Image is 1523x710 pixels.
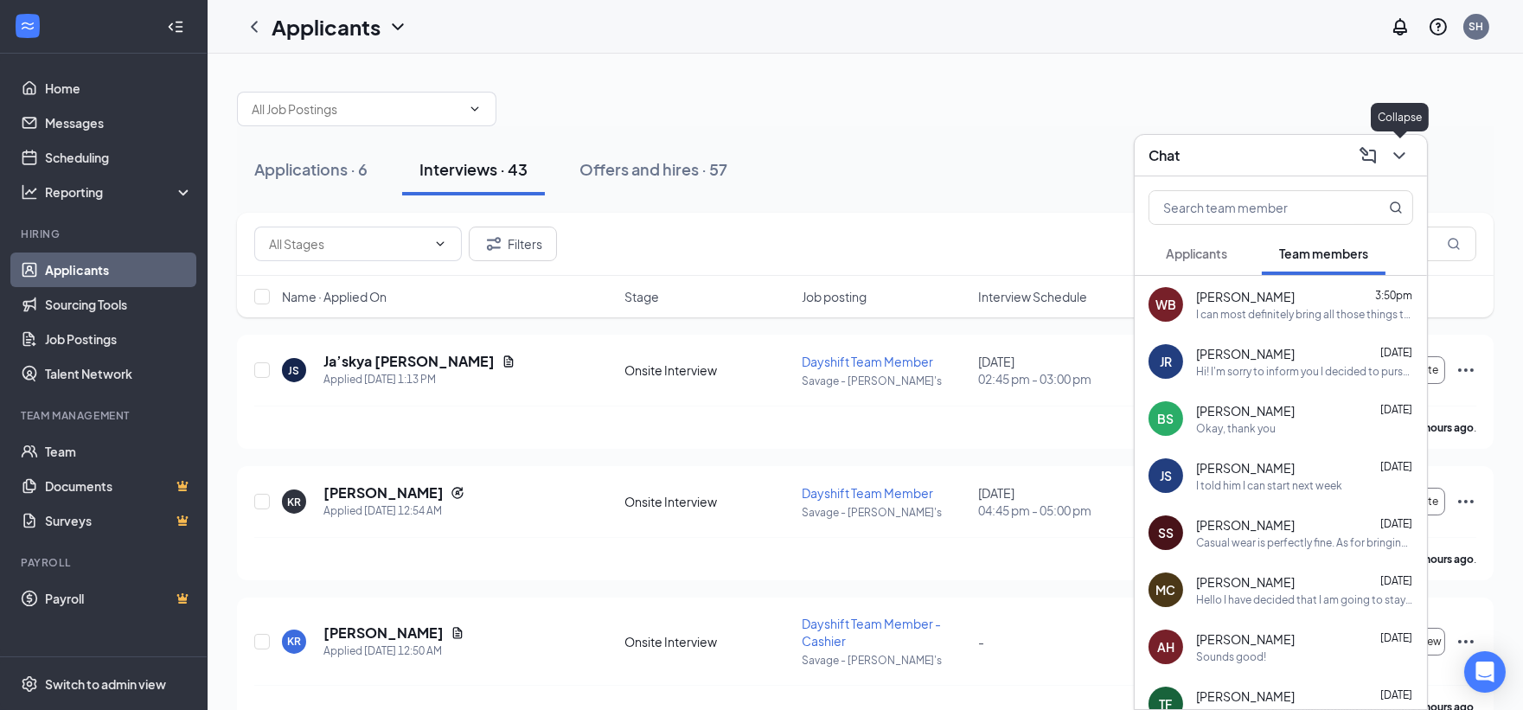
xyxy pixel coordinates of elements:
svg: Reapply [451,486,464,500]
div: SS [1158,524,1174,541]
div: Hiring [21,227,189,241]
span: [DATE] [1380,346,1412,359]
svg: QuestionInfo [1428,16,1449,37]
div: JS [289,363,300,378]
div: Payroll [21,555,189,570]
svg: Document [451,626,464,640]
div: Okay, thank you [1196,421,1276,436]
div: Applications · 6 [254,158,368,180]
span: Name · Applied On [282,288,387,305]
svg: Settings [21,675,38,693]
div: Onsite Interview [624,633,790,650]
span: Applicants [1166,246,1227,261]
div: Applied [DATE] 12:54 AM [323,502,464,520]
div: Applied [DATE] 12:50 AM [323,643,464,660]
b: 17 hours ago [1411,553,1474,566]
div: I can most definitely bring all those things to orientation. I just realize my mistake, I meant t... [1196,307,1413,322]
span: Job posting [802,288,867,305]
div: KR [287,634,301,649]
h3: Chat [1149,146,1180,165]
svg: Ellipses [1456,631,1476,652]
svg: ComposeMessage [1358,145,1379,166]
div: JR [1160,353,1172,370]
svg: Collapse [167,18,184,35]
div: Open Intercom Messenger [1464,651,1506,693]
span: [DATE] [1380,517,1412,530]
div: Interviews · 43 [419,158,528,180]
svg: Analysis [21,183,38,201]
svg: ChevronDown [1389,145,1410,166]
span: [PERSON_NAME] [1196,573,1295,591]
div: KR [287,495,301,509]
div: Collapse [1371,103,1429,131]
span: Team members [1279,246,1368,261]
span: [PERSON_NAME] [1196,345,1295,362]
div: Team Management [21,408,189,423]
h1: Applicants [272,12,381,42]
svg: ChevronDown [433,237,447,251]
button: ChevronDown [1385,142,1413,170]
span: 02:45 pm - 03:00 pm [978,370,1144,387]
button: Filter Filters [469,227,557,261]
span: 3:50pm [1375,289,1412,302]
div: Sounds good! [1196,649,1266,664]
span: [DATE] [1380,460,1412,473]
div: WB [1155,296,1176,313]
span: [PERSON_NAME] [1196,630,1295,648]
span: - [978,634,984,649]
div: [DATE] [978,353,1144,387]
a: SurveysCrown [45,503,193,538]
svg: Ellipses [1456,360,1476,381]
svg: ChevronDown [468,102,482,116]
div: Applied [DATE] 1:13 PM [323,371,515,388]
span: [DATE] [1380,574,1412,587]
h5: [PERSON_NAME] [323,483,444,502]
a: DocumentsCrown [45,469,193,503]
svg: MagnifyingGlass [1389,201,1403,214]
a: Job Postings [45,322,193,356]
span: [PERSON_NAME] [1196,402,1295,419]
span: [PERSON_NAME] [1196,688,1295,705]
div: AH [1157,638,1174,656]
a: Home [45,71,193,106]
div: [DATE] [978,484,1144,519]
div: MC [1156,581,1176,598]
a: PayrollCrown [45,581,193,616]
div: JS [1160,467,1172,484]
p: Savage - [PERSON_NAME]'s [802,505,968,520]
a: Messages [45,106,193,140]
div: I told him I can start next week [1196,478,1342,493]
svg: MagnifyingGlass [1447,237,1461,251]
a: Talent Network [45,356,193,391]
svg: Filter [483,233,504,254]
div: SH [1469,19,1484,34]
div: Hi! I'm sorry to inform you I decided to pursue other opportunities. I hope you're able to fill t... [1196,364,1413,379]
svg: ChevronDown [387,16,408,37]
span: Dayshift Team Member [802,354,933,369]
div: Offers and hires · 57 [579,158,727,180]
span: 04:45 pm - 05:00 pm [978,502,1144,519]
b: 4 hours ago [1417,421,1474,434]
a: Applicants [45,253,193,287]
input: All Stages [269,234,426,253]
span: [DATE] [1380,631,1412,644]
svg: Ellipses [1456,491,1476,512]
div: BS [1158,410,1174,427]
span: Dayshift Team Member - Cashier [802,616,941,649]
input: All Job Postings [252,99,461,118]
span: [DATE] [1380,403,1412,416]
h5: [PERSON_NAME] [323,624,444,643]
button: ComposeMessage [1354,142,1382,170]
div: Onsite Interview [624,361,790,379]
span: [PERSON_NAME] [1196,288,1295,305]
span: Interview Schedule [978,288,1087,305]
p: Savage - [PERSON_NAME]'s [802,653,968,668]
svg: Document [502,355,515,368]
div: Onsite Interview [624,493,790,510]
div: Switch to admin view [45,675,166,693]
svg: ChevronLeft [244,16,265,37]
a: Scheduling [45,140,193,175]
div: Reporting [45,183,194,201]
span: Dayshift Team Member [802,485,933,501]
